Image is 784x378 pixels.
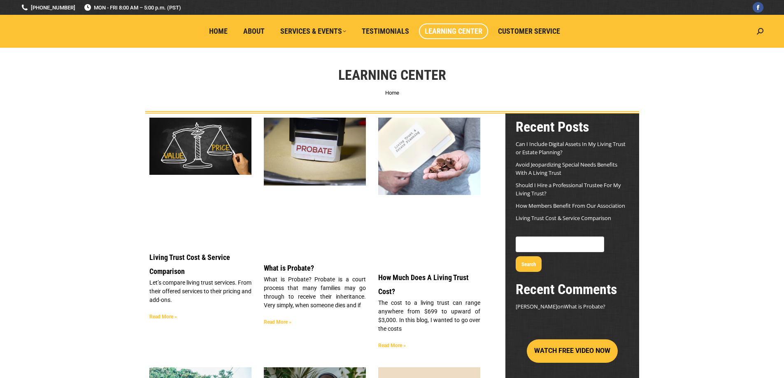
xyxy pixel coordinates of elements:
[378,299,480,333] p: The cost to a living trust can range anywhere from $699 to upward of $3,000. In this blog, I want...
[264,275,366,310] p: What is Probate? Probate is a court process that many families may go through to receive their in...
[338,66,446,84] h1: Learning Center
[264,118,366,253] a: What is Probate?
[516,140,626,156] a: Can I Include Digital Assets In My Living Trust or Estate Planning?
[516,161,617,176] a: Avoid Jeopardizing Special Needs Benefits With A Living Trust
[378,273,469,296] a: How Much Does A Living Trust Cost?
[516,202,625,209] a: How Members Benefit From Our Association
[527,347,618,355] a: WATCH FREE VIDEO NOW
[516,303,557,310] span: [PERSON_NAME]
[516,280,629,298] h2: Recent Comments
[516,118,629,136] h2: Recent Posts
[419,23,488,39] a: Learning Center
[264,264,314,272] a: What is Probate?
[280,27,346,36] span: Services & Events
[516,214,611,222] a: Living Trust Cost & Service Comparison
[264,319,291,325] a: Read more about What is Probate?
[378,118,480,262] a: Living Trust Cost
[21,4,75,12] a: [PHONE_NUMBER]
[149,314,177,320] a: Read more about Living Trust Cost & Service Comparison
[264,118,366,186] img: What is Probate?
[84,4,181,12] span: MON - FRI 8:00 AM – 5:00 p.m. (PST)
[492,23,566,39] a: Customer Service
[378,343,406,348] a: Read more about How Much Does A Living Trust Cost?
[149,118,251,242] a: Living Trust Service and Price Comparison Blog Image
[203,23,233,39] a: Home
[362,27,409,36] span: Testimonials
[516,302,629,311] footer: on
[527,339,618,363] button: WATCH FREE VIDEO NOW
[356,23,415,39] a: Testimonials
[516,181,621,197] a: Should I Hire a Professional Trustee For My Living Trust?
[243,27,265,36] span: About
[209,27,228,36] span: Home
[753,2,763,13] a: Facebook page opens in new window
[149,118,251,175] img: Living Trust Service and Price Comparison Blog Image
[237,23,270,39] a: About
[425,27,482,36] span: Learning Center
[498,27,560,36] span: Customer Service
[564,303,605,310] a: What is Probate?
[149,253,230,276] a: Living Trust Cost & Service Comparison
[385,90,399,96] a: Home
[516,256,542,272] button: Search
[149,278,251,304] p: Let’s compare living trust services. From their offered services to their pricing and add-ons.
[378,118,480,195] img: Living Trust Cost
